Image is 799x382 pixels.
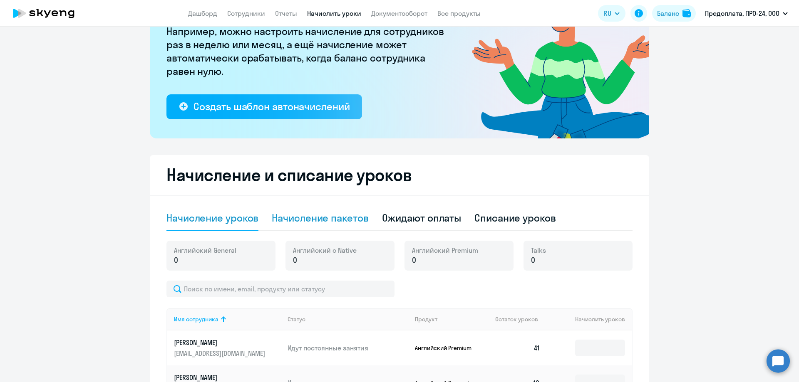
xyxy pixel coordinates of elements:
[194,100,350,113] div: Создать шаблон автоначислений
[412,246,478,255] span: Английский Premium
[682,9,691,17] img: balance
[437,9,481,17] a: Все продукты
[415,315,489,323] div: Продукт
[495,315,538,323] span: Остаток уроков
[174,315,218,323] div: Имя сотрудника
[166,281,395,297] input: Поиск по имени, email, продукту или статусу
[604,8,611,18] span: RU
[382,211,462,224] div: Ожидают оплаты
[547,308,632,330] th: Начислить уроков
[293,255,297,266] span: 0
[174,373,267,382] p: [PERSON_NAME]
[272,211,368,224] div: Начисление пакетов
[495,315,547,323] div: Остаток уроков
[174,315,281,323] div: Имя сотрудника
[166,211,258,224] div: Начисление уроков
[174,255,178,266] span: 0
[652,5,696,22] button: Балансbalance
[166,165,633,185] h2: Начисление и списание уроков
[174,338,267,347] p: [PERSON_NAME]
[174,246,236,255] span: Английский General
[293,246,357,255] span: Английский с Native
[307,9,361,17] a: Начислить уроки
[531,246,546,255] span: Talks
[701,3,792,23] button: Предоплата, ПРО-24, ООО
[474,211,556,224] div: Списание уроков
[412,255,416,266] span: 0
[275,9,297,17] a: Отчеты
[415,315,437,323] div: Продукт
[166,11,449,78] p: [PERSON_NAME] больше не придётся начислять вручную. Например, можно настроить начисление для сотр...
[371,9,427,17] a: Документооборот
[188,9,217,17] a: Дашборд
[598,5,625,22] button: RU
[288,315,305,323] div: Статус
[174,349,267,358] p: [EMAIL_ADDRESS][DOMAIN_NAME]
[166,94,362,119] button: Создать шаблон автоначислений
[174,338,281,358] a: [PERSON_NAME][EMAIL_ADDRESS][DOMAIN_NAME]
[489,330,547,365] td: 41
[288,343,408,352] p: Идут постоянные занятия
[415,344,477,352] p: Английский Premium
[531,255,535,266] span: 0
[657,8,679,18] div: Баланс
[705,8,779,18] p: Предоплата, ПРО-24, ООО
[288,315,408,323] div: Статус
[227,9,265,17] a: Сотрудники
